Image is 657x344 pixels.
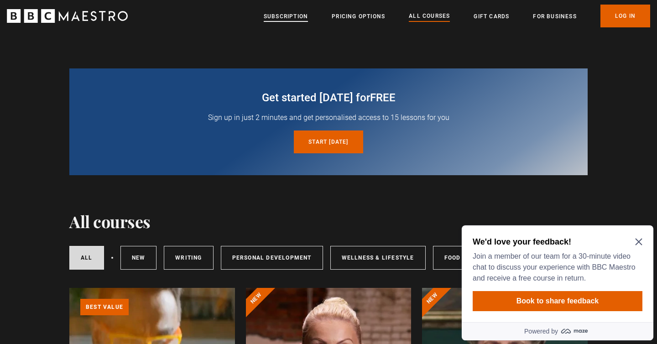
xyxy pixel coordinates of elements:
[330,246,426,270] a: Wellness & Lifestyle
[69,212,151,231] h1: All courses
[474,12,509,21] a: Gift Cards
[69,246,104,270] a: All
[80,299,129,315] p: Best value
[91,90,566,105] h2: Get started [DATE] for
[177,16,184,24] button: Close Maze Prompt
[4,100,195,119] a: Powered by maze
[91,112,566,123] p: Sign up in just 2 minutes and get personalised access to 15 lessons for you
[264,12,308,21] a: Subscription
[15,69,184,89] button: Book to share feedback
[370,91,396,104] span: free
[15,29,181,62] p: Join a member of our team for a 30-minute video chat to discuss your experience with BBC Maestro ...
[120,246,157,270] a: New
[533,12,576,21] a: For business
[600,5,650,27] a: Log In
[433,246,499,270] a: Food & Drink
[332,12,385,21] a: Pricing Options
[4,4,195,119] div: Optional study invitation
[409,11,450,21] a: All Courses
[7,9,128,23] svg: BBC Maestro
[264,5,650,27] nav: Primary
[15,15,181,26] h2: We'd love your feedback!
[294,130,363,153] a: Start [DATE]
[164,246,213,270] a: Writing
[221,246,323,270] a: Personal Development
